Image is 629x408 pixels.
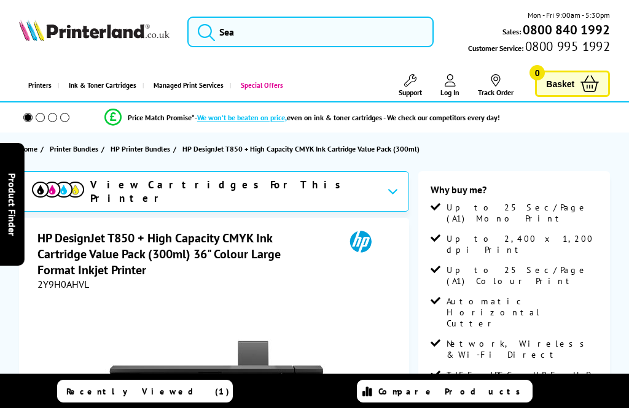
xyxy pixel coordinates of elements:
a: Printerland Logo [19,20,170,44]
span: TIFF, JPEG, URF, HP-GL/2, HP-RTL, CALS G4 [447,369,598,402]
span: Printer Bundles [50,142,98,155]
a: Home [19,142,41,155]
span: Customer Service: [468,40,610,54]
a: Special Offers [230,70,289,101]
a: 0800 840 1992 [521,24,610,36]
span: Mon - Fri 9:00am - 5:30pm [528,9,610,21]
span: Up to 25 Sec/Page (A1) Colour Print [447,264,598,287]
a: Support [399,74,422,97]
li: modal_Promise [6,107,598,128]
img: HP [332,230,389,253]
img: Printerland Logo [19,20,170,41]
a: Log In [440,74,459,97]
span: View Cartridges For This Printer [90,178,377,205]
span: HP DesignJet T850 + High Capacity CMYK Ink Cartridge Value Pack (300ml) [182,142,420,155]
span: Compare Products [378,386,527,397]
h1: HP DesignJet T850 + High Capacity CMYK Ink Cartridge Value Pack (300ml) 36" Colour Large Format I... [37,230,332,278]
span: Up to 25 Sec/Page (A1) Mono Print [447,202,598,224]
a: Printers [19,70,58,101]
span: 0 [529,65,545,80]
a: Compare Products [357,380,532,402]
span: Network, Wireless & Wi-Fi Direct [447,338,598,360]
span: 2Y9H0AHVL [37,278,89,290]
span: Recently Viewed (1) [66,386,230,397]
span: 0800 995 1992 [523,40,610,52]
span: HP Printer Bundles [111,142,170,155]
span: Price Match Promise* [128,113,195,122]
span: Log In [440,88,459,97]
span: Sales: [502,26,521,37]
a: Basket 0 [535,71,610,97]
a: HP DesignJet T850 + High Capacity CMYK Ink Cartridge Value Pack (300ml) [182,142,423,155]
a: Managed Print Services [143,70,230,101]
img: View Cartridges [32,182,84,198]
a: Track Order [478,74,514,97]
span: Ink & Toner Cartridges [69,70,136,101]
span: Support [399,88,422,97]
a: Ink & Toner Cartridges [58,70,143,101]
span: Up to 2,400 x 1,200 dpi Print [447,233,598,255]
a: Recently Viewed (1) [57,380,232,402]
span: Basket [546,75,574,92]
span: Automatic Horizontal Cutter [447,296,598,329]
div: Why buy me? [431,183,598,202]
b: 0800 840 1992 [523,21,610,38]
span: Home [19,142,37,155]
span: Product Finder [6,172,18,236]
a: Printer Bundles [50,142,101,155]
input: Sea [187,17,434,47]
a: HP Printer Bundles [111,142,173,155]
div: - even on ink & toner cartridges - We check our competitors every day! [195,113,500,122]
span: We won’t be beaten on price, [197,113,287,122]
